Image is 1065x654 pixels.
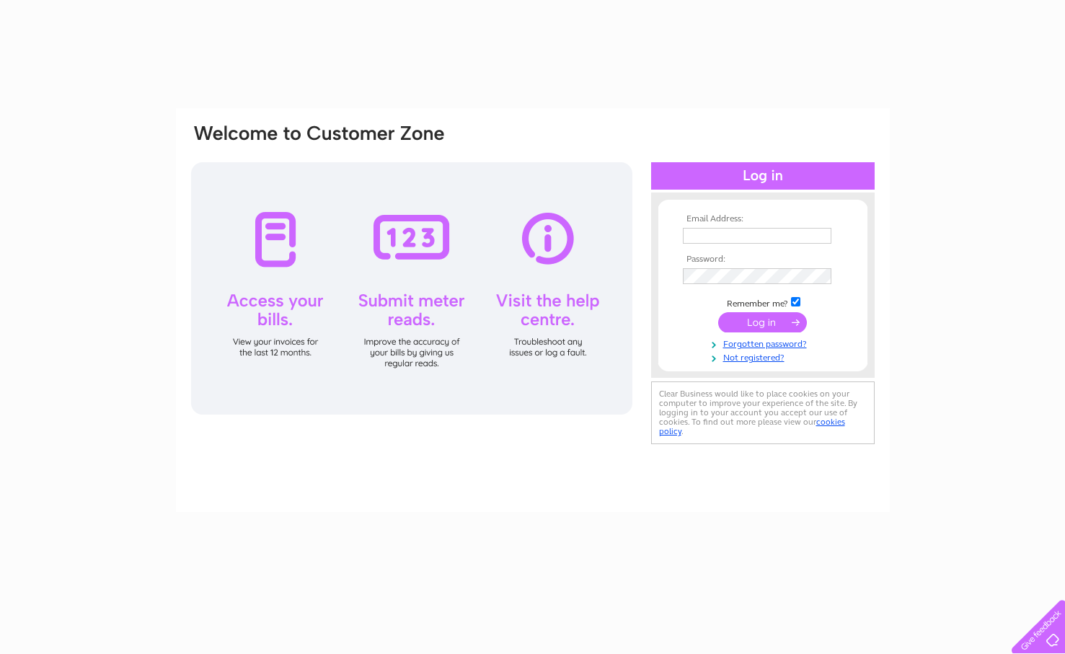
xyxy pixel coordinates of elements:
[683,350,847,363] a: Not registered?
[683,336,847,350] a: Forgotten password?
[651,381,875,444] div: Clear Business would like to place cookies on your computer to improve your experience of the sit...
[679,295,847,309] td: Remember me?
[679,255,847,265] th: Password:
[659,417,845,436] a: cookies policy
[679,214,847,224] th: Email Address:
[718,312,807,332] input: Submit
